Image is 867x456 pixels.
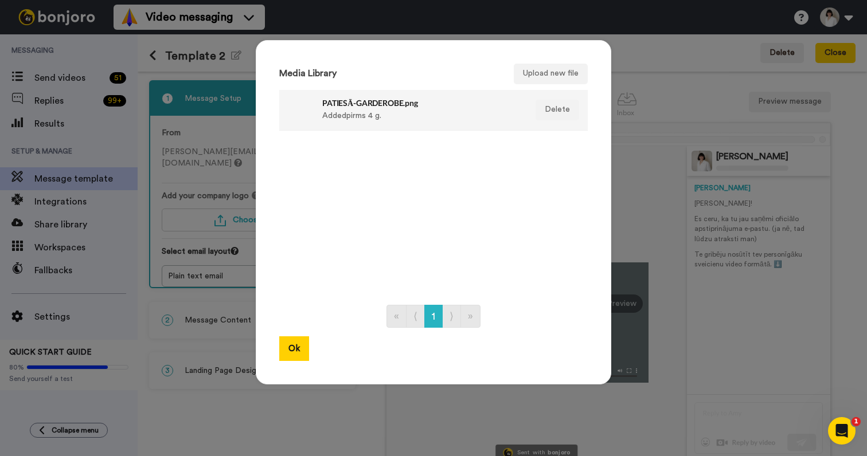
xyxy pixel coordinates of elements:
[322,96,520,124] div: Added pirms 4 g.
[536,100,579,120] button: Delete
[424,305,443,328] a: Go to page number 1
[442,305,461,328] a: Go to next page
[460,305,481,328] a: Go to last page
[852,417,861,426] span: 1
[406,305,425,328] a: Go to previous page
[322,99,520,107] h4: PATIESĀ-GARDEROBE.png
[279,336,309,361] button: Ok
[386,305,407,328] a: Go to first page
[828,417,856,445] iframe: Intercom live chat
[279,69,337,79] h3: Media Library
[514,64,588,84] button: Upload new file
